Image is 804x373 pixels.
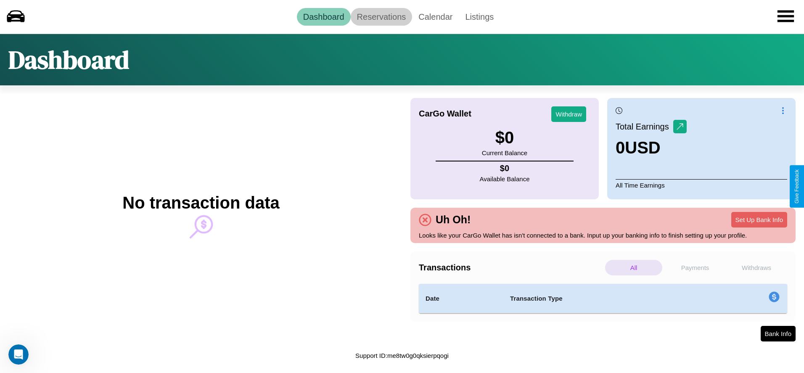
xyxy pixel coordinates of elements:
h4: Date [426,294,497,304]
h4: Uh Oh! [431,214,475,226]
h4: Transactions [419,263,603,272]
p: Support ID: me8tw0g0qksierpqogi [355,350,449,361]
a: Dashboard [297,8,351,26]
button: Withdraw [551,106,586,122]
h3: 0 USD [616,138,687,157]
p: Total Earnings [616,119,673,134]
table: simple table [419,284,787,313]
h1: Dashboard [8,42,129,77]
h2: No transaction data [122,193,279,212]
h4: CarGo Wallet [419,109,471,119]
p: Withdraws [728,260,785,275]
h3: $ 0 [482,128,527,147]
h4: Transaction Type [510,294,700,304]
p: Available Balance [480,173,530,185]
iframe: Intercom live chat [8,344,29,365]
p: Looks like your CarGo Wallet has isn't connected to a bank. Input up your banking info to finish ... [419,230,787,241]
p: All Time Earnings [616,179,787,191]
a: Calendar [412,8,459,26]
button: Bank Info [761,326,796,341]
a: Reservations [351,8,413,26]
p: Payments [666,260,724,275]
h4: $ 0 [480,164,530,173]
div: Give Feedback [794,169,800,204]
button: Set Up Bank Info [731,212,787,228]
a: Listings [459,8,500,26]
p: All [605,260,662,275]
p: Current Balance [482,147,527,159]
